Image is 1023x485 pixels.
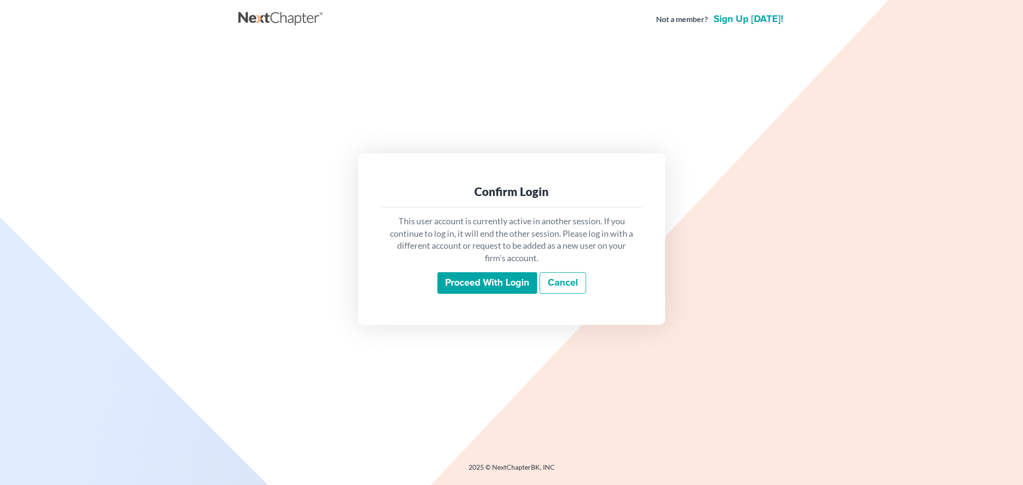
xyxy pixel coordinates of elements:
div: Confirm Login [389,184,635,199]
a: Cancel [540,272,586,294]
strong: Not a member? [656,14,708,25]
a: Sign up [DATE]! [712,14,785,24]
p: This user account is currently active in another session. If you continue to log in, it will end ... [389,215,635,265]
input: Proceed with login [437,272,537,294]
div: 2025 © NextChapterBK, INC [238,462,785,480]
